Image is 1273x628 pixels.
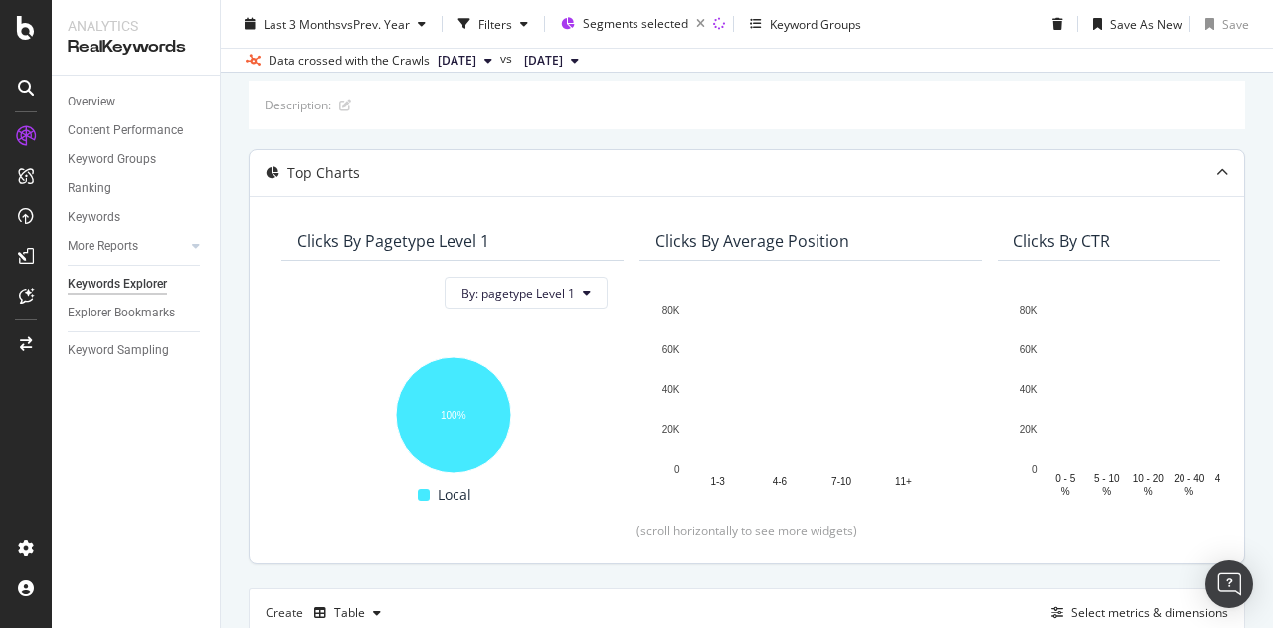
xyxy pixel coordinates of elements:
[68,303,206,323] a: Explorer Bookmarks
[68,16,204,36] div: Analytics
[68,92,206,112] a: Overview
[265,97,331,113] div: Description:
[68,120,206,141] a: Content Performance
[264,15,341,32] span: Last 3 Months
[68,303,175,323] div: Explorer Bookmarks
[68,149,156,170] div: Keyword Groups
[1094,473,1120,484] text: 5 - 10
[742,8,869,40] button: Keyword Groups
[287,163,360,183] div: Top Charts
[1184,486,1193,497] text: %
[237,8,434,40] button: Last 3 MonthsvsPrev. Year
[1020,344,1038,355] text: 60K
[68,236,186,257] a: More Reports
[1197,8,1249,40] button: Save
[273,523,1220,539] div: (scroll horizontally to see more widgets)
[68,178,111,199] div: Ranking
[1055,473,1075,484] text: 0 - 5
[773,475,788,486] text: 4-6
[655,231,849,251] div: Clicks By Average Position
[1110,15,1182,32] div: Save As New
[1174,473,1205,484] text: 20 - 40
[1020,424,1038,435] text: 20K
[1043,601,1228,625] button: Select metrics & dimensions
[1071,604,1228,621] div: Select metrics & dimensions
[68,178,206,199] a: Ranking
[553,8,713,40] button: Segments selected
[334,607,365,619] div: Table
[68,120,183,141] div: Content Performance
[68,92,115,112] div: Overview
[438,483,471,507] span: Local
[68,36,204,59] div: RealKeywords
[68,236,138,257] div: More Reports
[1133,473,1165,484] text: 10 - 20
[895,475,912,486] text: 11+
[430,49,500,73] button: [DATE]
[1020,305,1038,315] text: 80K
[441,409,466,420] text: 100%
[770,15,861,32] div: Keyword Groups
[478,15,512,32] div: Filters
[662,305,680,315] text: 80K
[831,475,851,486] text: 7-10
[68,340,169,361] div: Keyword Sampling
[438,52,476,70] span: 2025 Oct. 4th
[524,52,563,70] span: 2024 Sep. 28th
[68,149,206,170] a: Keyword Groups
[451,8,536,40] button: Filters
[1144,486,1153,497] text: %
[662,344,680,355] text: 60K
[583,15,688,32] span: Segments selected
[1222,15,1249,32] div: Save
[297,347,608,476] svg: A chart.
[341,15,410,32] span: vs Prev. Year
[269,52,430,70] div: Data crossed with the Crawls
[1032,464,1038,475] text: 0
[68,207,120,228] div: Keywords
[1215,473,1247,484] text: 40 - 70
[68,340,206,361] a: Keyword Sampling
[674,464,680,475] text: 0
[461,285,575,302] span: By: pagetype Level 1
[1085,8,1182,40] button: Save As New
[662,384,680,395] text: 40K
[710,475,725,486] text: 1-3
[1020,384,1038,395] text: 40K
[1102,486,1111,497] text: %
[655,300,966,500] svg: A chart.
[500,50,516,68] span: vs
[1013,231,1110,251] div: Clicks By CTR
[1205,560,1253,608] div: Open Intercom Messenger
[516,49,587,73] button: [DATE]
[68,274,206,295] a: Keywords Explorer
[445,277,608,309] button: By: pagetype Level 1
[1061,486,1070,497] text: %
[297,231,489,251] div: Clicks By pagetype Level 1
[68,274,167,295] div: Keywords Explorer
[662,424,680,435] text: 20K
[68,207,206,228] a: Keywords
